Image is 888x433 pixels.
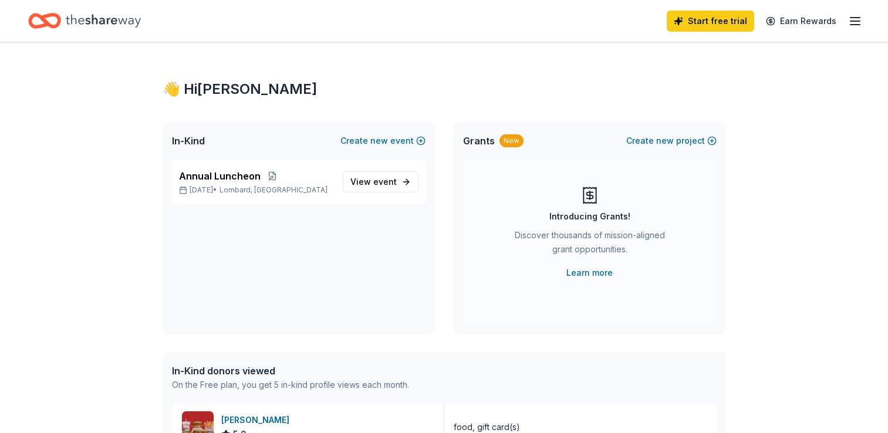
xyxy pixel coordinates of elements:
[221,413,294,427] div: [PERSON_NAME]
[463,134,495,148] span: Grants
[340,134,426,148] button: Createnewevent
[667,11,754,32] a: Start free trial
[172,378,409,392] div: On the Free plan, you get 5 in-kind profile views each month.
[373,177,397,187] span: event
[759,11,843,32] a: Earn Rewards
[549,209,630,224] div: Introducing Grants!
[163,80,726,99] div: 👋 Hi [PERSON_NAME]
[656,134,674,148] span: new
[370,134,388,148] span: new
[566,266,613,280] a: Learn more
[179,169,261,183] span: Annual Luncheon
[220,185,327,195] span: Lombard, [GEOGRAPHIC_DATA]
[179,185,333,195] p: [DATE] •
[172,364,409,378] div: In-Kind donors viewed
[350,175,397,189] span: View
[626,134,717,148] button: Createnewproject
[28,7,141,35] a: Home
[499,134,524,147] div: New
[510,228,670,261] div: Discover thousands of mission-aligned grant opportunities.
[172,134,205,148] span: In-Kind
[343,171,418,192] a: View event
